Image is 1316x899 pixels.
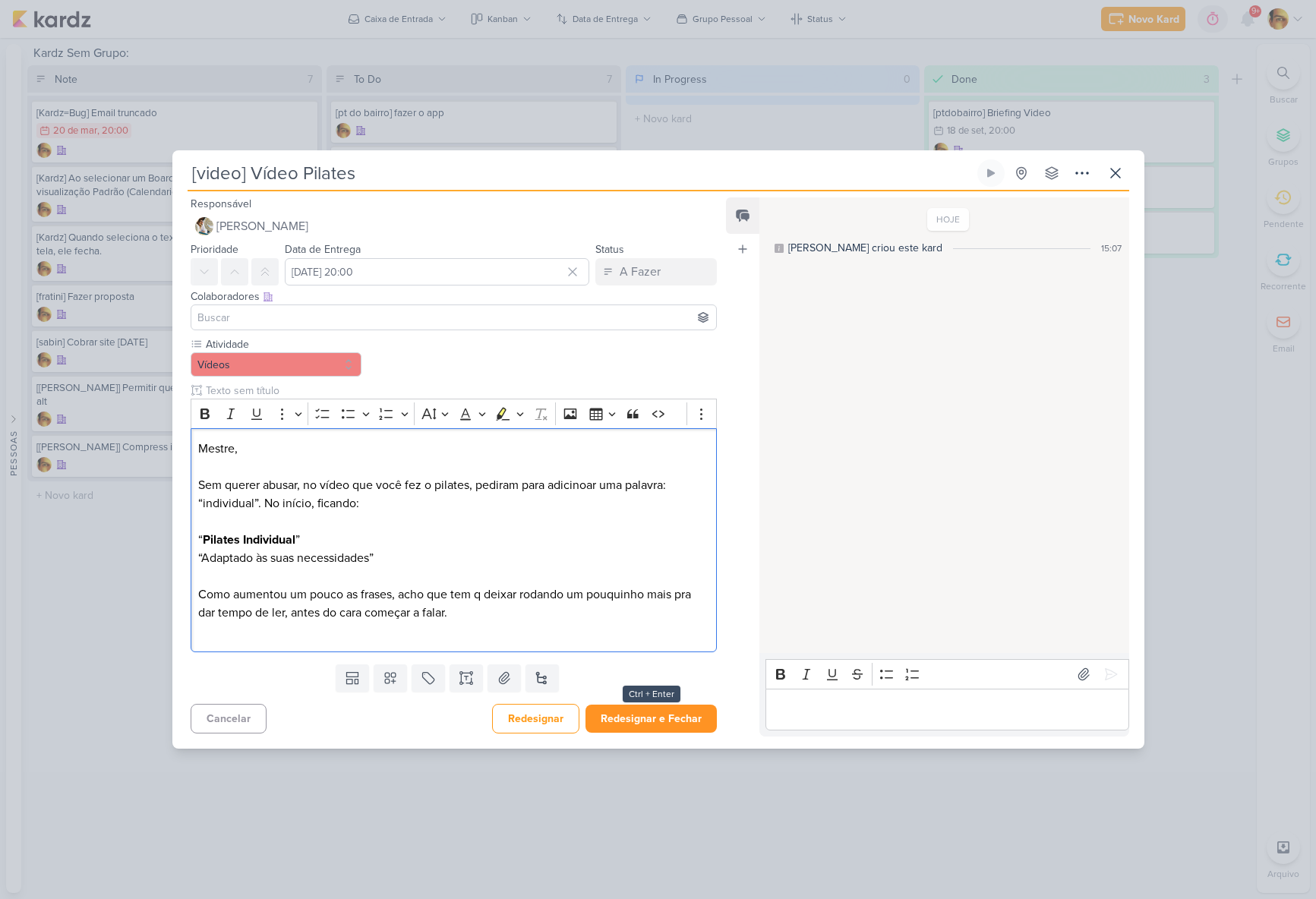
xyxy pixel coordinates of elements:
div: Editor editing area: main [191,428,718,652]
div: Ligar relógio [985,167,997,179]
button: Redesignar e Fechar [585,705,717,733]
input: Select a date [285,258,590,285]
p: Sem querer abusar, no vídeo que você fez o pilates, pediram para adicinoar uma palavra: “individu... [198,476,708,513]
img: Raphael Simas [195,217,213,235]
div: A Fazer [620,263,661,281]
div: Editor editing area: main [765,689,1128,730]
label: Atividade [204,336,362,352]
input: Texto sem título [203,383,718,399]
span: [PERSON_NAME] [216,217,308,235]
p: Como aumentou um pouco as frases, acho que tem q deixar rodando um pouquinho mais pra dar tempo d... [198,585,708,622]
button: [PERSON_NAME] [191,213,718,240]
label: Prioridade [191,243,238,256]
input: Kard Sem Título [188,159,974,187]
div: Ctrl + Enter [623,686,680,702]
button: Vídeos [191,352,362,377]
p: Mestre, [198,440,708,458]
input: Buscar [194,308,714,326]
div: 15:07 [1101,241,1122,255]
label: Responsável [191,197,251,210]
label: Data de Entrega [285,243,361,256]
button: Cancelar [191,704,267,733]
label: Status [595,243,624,256]
button: A Fazer [595,258,717,285]
div: Editor toolbar [765,659,1128,689]
button: Redesignar [492,704,579,733]
div: Colaboradores [191,289,718,304]
div: Editor toolbar [191,399,718,428]
div: [PERSON_NAME] criou este kard [788,240,942,256]
strong: Pilates Individual [203,532,295,547]
p: “ ” “Adaptado às suas necessidades” [198,531,708,567]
